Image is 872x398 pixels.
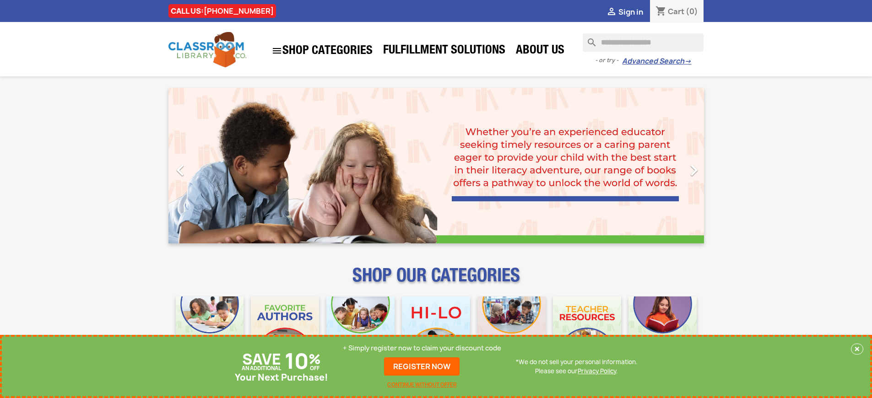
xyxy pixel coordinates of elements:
i: search [583,33,594,44]
a:  Sign in [606,7,643,17]
img: CLC_Dyslexia_Mobile.jpg [628,296,697,365]
span: Sign in [618,7,643,17]
a: Advanced Search→ [622,57,691,66]
a: Previous [168,88,249,243]
div: CALL US: [168,4,276,18]
i:  [271,45,282,56]
a: SHOP CATEGORIES [267,41,377,61]
span: Cart [668,6,684,16]
img: CLC_Bulk_Mobile.jpg [176,296,244,365]
img: CLC_Fiction_Nonfiction_Mobile.jpg [477,296,546,365]
img: CLC_HiLo_Mobile.jpg [402,296,470,365]
i:  [682,159,705,182]
span: - or try - [595,56,622,65]
i:  [169,159,192,182]
input: Search [583,33,704,52]
p: SHOP OUR CATEGORIES [168,273,704,289]
img: CLC_Phonics_And_Decodables_Mobile.jpg [326,296,395,365]
img: Classroom Library Company [168,32,246,67]
a: About Us [511,42,569,60]
a: [PHONE_NUMBER] [204,6,274,16]
i:  [606,7,617,18]
i: shopping_cart [655,6,666,17]
a: Fulfillment Solutions [379,42,510,60]
a: Next [623,88,704,243]
ul: Carousel container [168,88,704,243]
span: (0) [686,6,698,16]
span: → [684,57,691,66]
img: CLC_Teacher_Resources_Mobile.jpg [553,296,621,365]
img: CLC_Favorite_Authors_Mobile.jpg [251,296,319,365]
